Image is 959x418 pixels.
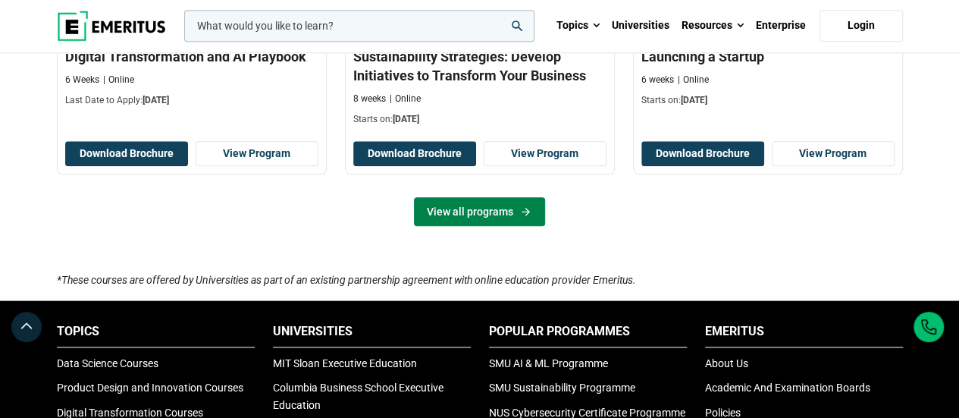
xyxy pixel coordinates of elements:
p: 6 Weeks [65,74,99,86]
span: [DATE] [143,95,169,105]
p: 6 weeks [641,74,674,86]
p: Last Date to Apply: [65,94,318,107]
a: SMU AI & ML Programme [489,357,608,369]
span: [DATE] [681,95,707,105]
a: View Program [196,141,318,167]
p: 8 weeks [353,93,386,105]
p: Online [390,93,421,105]
input: woocommerce-product-search-field-0 [184,10,534,42]
h3: Launching a Startup [641,47,895,66]
a: About Us [705,357,748,369]
p: Starts on: [353,113,606,126]
span: [DATE] [393,114,419,124]
a: SMU Sustainability Programme [489,382,635,394]
a: MIT Sloan Executive Education [273,357,417,369]
a: View Program [772,141,895,167]
button: Download Brochure [65,141,188,167]
a: View Program [484,141,606,167]
p: Starts on: [641,94,895,107]
button: Download Brochure [641,141,764,167]
p: Online [103,74,134,86]
a: Columbia Business School Executive Education [273,382,443,410]
h3: Sustainability Strategies: Develop Initiatives to Transform Your Business [353,47,606,85]
i: *These courses are offered by Universities as part of an existing partnership agreement with onli... [57,274,636,286]
a: Data Science Courses [57,357,158,369]
h3: Digital Transformation and AI Playbook [65,47,318,66]
a: Academic And Examination Boards [705,382,870,394]
p: Online [678,74,709,86]
a: Product Design and Innovation Courses [57,382,243,394]
a: View all programs [414,197,545,226]
button: Download Brochure [353,141,476,167]
a: Login [820,10,903,42]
